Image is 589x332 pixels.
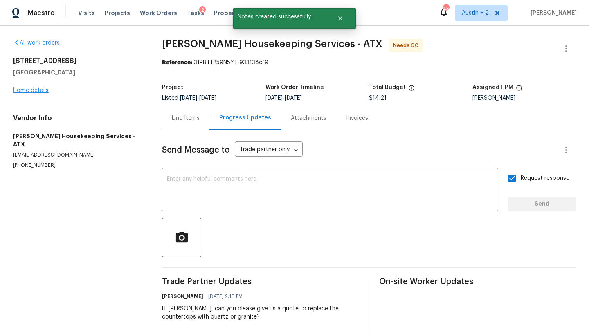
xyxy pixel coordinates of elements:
[527,9,577,17] span: [PERSON_NAME]
[521,174,569,183] span: Request response
[162,85,183,90] h5: Project
[199,95,216,101] span: [DATE]
[265,95,302,101] span: -
[162,58,576,67] div: 31PBT1259N5YT-933138cf9
[327,10,354,27] button: Close
[140,9,177,17] span: Work Orders
[208,292,243,301] span: [DATE] 2:10 PM
[13,152,142,159] p: [EMAIL_ADDRESS][DOMAIN_NAME]
[346,114,368,122] div: Invoices
[443,5,449,13] div: 45
[285,95,302,101] span: [DATE]
[369,95,387,101] span: $14.21
[199,6,206,14] div: 2
[162,39,382,49] span: [PERSON_NAME] Housekeeping Services - ATX
[369,85,406,90] h5: Total Budget
[180,95,197,101] span: [DATE]
[13,68,142,76] h5: [GEOGRAPHIC_DATA]
[291,114,326,122] div: Attachments
[162,292,203,301] h6: [PERSON_NAME]
[235,144,303,157] div: Trade partner only
[13,132,142,148] h5: [PERSON_NAME] Housekeeping Services - ATX
[233,8,327,25] span: Notes created successfully.
[516,85,522,95] span: The hpm assigned to this work order.
[28,9,55,17] span: Maestro
[187,10,204,16] span: Tasks
[265,95,283,101] span: [DATE]
[172,114,200,122] div: Line Items
[13,40,60,46] a: All work orders
[462,9,489,17] span: Austin + 2
[162,95,216,101] span: Listed
[162,305,359,321] div: Hi [PERSON_NAME], can you please give us a quote to replace the countertops with quartz or granite?
[13,57,142,65] h2: [STREET_ADDRESS]
[162,146,230,154] span: Send Message to
[393,41,422,49] span: Needs QC
[379,278,576,286] span: On-site Worker Updates
[180,95,216,101] span: -
[13,162,142,169] p: [PHONE_NUMBER]
[408,85,415,95] span: The total cost of line items that have been proposed by Opendoor. This sum includes line items th...
[219,114,271,122] div: Progress Updates
[265,85,324,90] h5: Work Order Timeline
[105,9,130,17] span: Projects
[162,278,359,286] span: Trade Partner Updates
[13,114,142,122] h4: Vendor Info
[472,85,513,90] h5: Assigned HPM
[214,9,246,17] span: Properties
[13,87,49,93] a: Home details
[472,95,576,101] div: [PERSON_NAME]
[78,9,95,17] span: Visits
[162,60,192,65] b: Reference:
